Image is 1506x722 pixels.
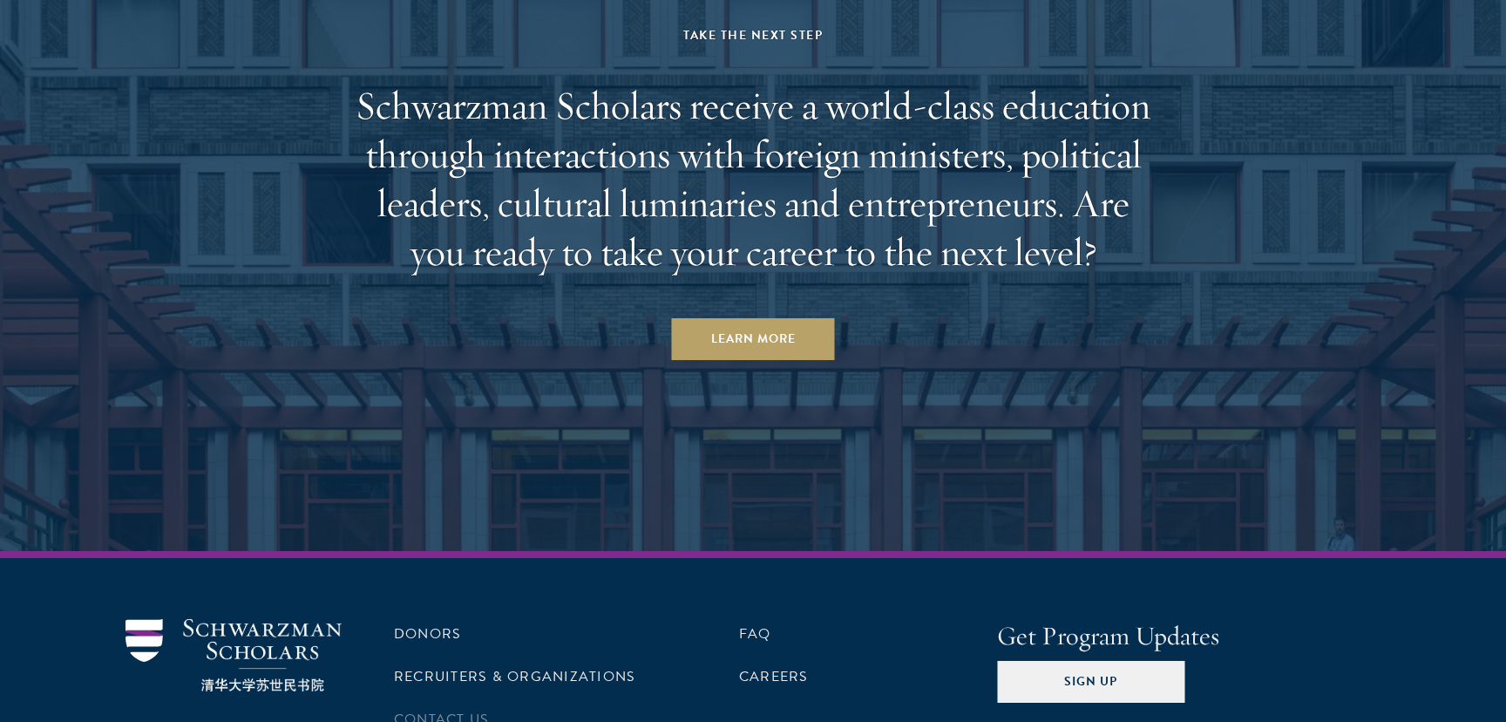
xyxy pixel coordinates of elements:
a: Recruiters & Organizations [394,666,635,687]
img: Schwarzman Scholars [125,619,342,691]
a: Donors [394,623,461,644]
div: Take the Next Step [348,24,1158,46]
button: Sign Up [997,661,1184,703]
h4: Get Program Updates [997,619,1380,654]
a: FAQ [739,623,771,644]
a: Learn More [672,318,835,360]
h2: Schwarzman Scholars receive a world-class education through interactions with foreign ministers, ... [348,81,1158,276]
a: Careers [739,666,809,687]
